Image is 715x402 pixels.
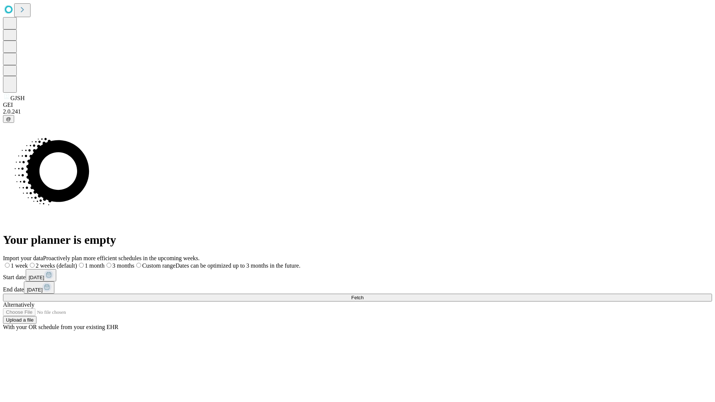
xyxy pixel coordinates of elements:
span: @ [6,116,11,122]
button: [DATE] [26,269,56,281]
span: 3 months [112,262,134,269]
span: 1 month [85,262,105,269]
h1: Your planner is empty [3,233,712,247]
span: Import your data [3,255,43,261]
button: Upload a file [3,316,36,324]
button: [DATE] [24,281,54,294]
span: 2 weeks (default) [36,262,77,269]
input: 3 months [107,263,111,268]
span: With your OR schedule from your existing EHR [3,324,118,330]
span: [DATE] [27,287,42,293]
div: End date [3,281,712,294]
span: Custom range [142,262,175,269]
div: 2.0.241 [3,108,712,115]
input: 1 week [5,263,10,268]
button: @ [3,115,14,123]
input: 2 weeks (default) [30,263,35,268]
span: Proactively plan more efficient schedules in the upcoming weeks. [43,255,200,261]
span: GJSH [10,95,25,101]
span: Fetch [351,295,363,300]
input: 1 month [79,263,84,268]
span: Alternatively [3,301,34,308]
div: Start date [3,269,712,281]
input: Custom rangeDates can be optimized up to 3 months in the future. [136,263,141,268]
span: 1 week [11,262,28,269]
button: Fetch [3,294,712,301]
span: Dates can be optimized up to 3 months in the future. [175,262,300,269]
div: GEI [3,102,712,108]
span: [DATE] [29,275,44,280]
